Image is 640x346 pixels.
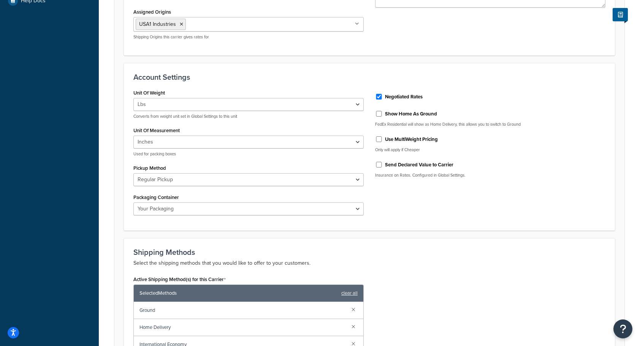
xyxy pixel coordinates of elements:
[133,9,171,15] label: Assigned Origins
[613,319,632,338] button: Open Resource Center
[139,20,176,28] span: USA1 Industries
[385,136,438,143] label: Use MultiWeight Pricing
[385,161,453,168] label: Send Declared Value to Carrier
[133,128,180,133] label: Unit Of Measurement
[375,172,605,178] p: Insurance on Rates. Configured in Global Settings.
[133,34,364,40] p: Shipping Origins this carrier gives rates for
[139,288,337,299] span: Selected Methods
[133,248,605,256] h3: Shipping Methods
[375,147,605,153] p: Only will apply if Cheaper
[613,8,628,21] button: Show Help Docs
[133,276,226,283] label: Active Shipping Method(s) for this Carrier
[385,93,423,100] label: Negotiated Rates
[133,259,605,268] p: Select the shipping methods that you would like to offer to your customers.
[139,305,345,316] span: Ground
[133,90,165,96] label: Unit Of Weight
[375,122,605,127] p: FedEx Residential will show as Home Delivery, this allows you to switch to Ground
[341,288,358,299] a: clear all
[133,165,166,171] label: Pickup Method
[133,194,179,200] label: Packaging Container
[133,151,364,157] p: Used for packing boxes
[133,114,364,119] p: Converts from weight unit set in Global Settings to this unit
[133,73,605,81] h3: Account Settings
[385,111,437,117] label: Show Home As Ground
[139,322,345,333] span: Home Delivery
